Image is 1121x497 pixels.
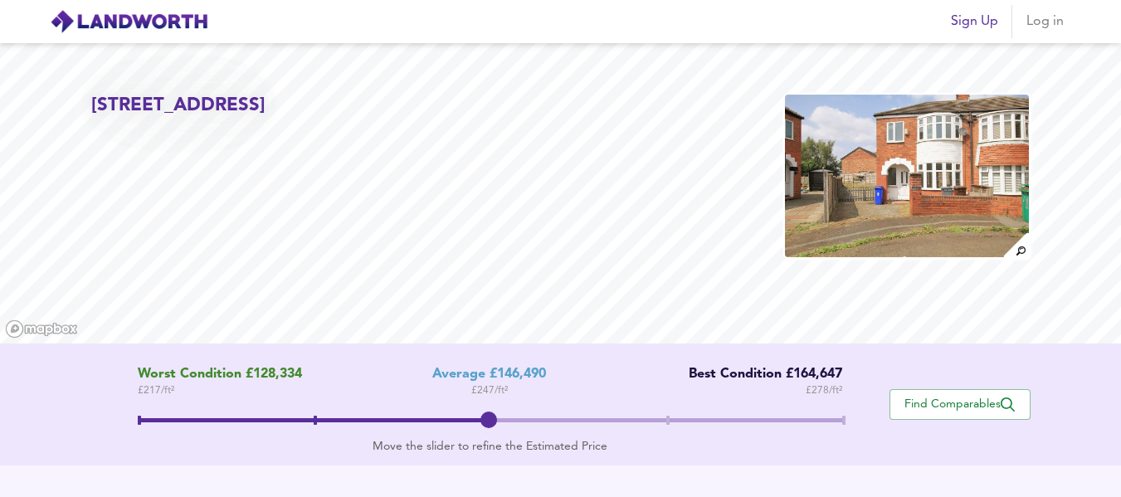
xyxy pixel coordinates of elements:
span: Find Comparables [899,397,1021,412]
button: Find Comparables [889,389,1031,420]
img: logo [50,9,208,34]
h2: [STREET_ADDRESS] [91,93,266,119]
span: £ 217 / ft² [138,382,302,399]
img: search [1002,231,1031,260]
div: Move the slider to refine the Estimated Price [138,438,842,455]
button: Log in [1019,5,1072,38]
span: Sign Up [951,10,998,33]
span: Worst Condition £128,334 [138,367,302,382]
img: property [783,93,1031,259]
a: Mapbox homepage [5,319,78,339]
span: Log in [1026,10,1065,33]
div: Best Condition £164,647 [676,367,842,382]
div: Average £146,490 [432,367,546,382]
span: £ 278 / ft² [806,382,842,399]
button: Sign Up [944,5,1005,38]
span: £ 247 / ft² [471,382,508,399]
